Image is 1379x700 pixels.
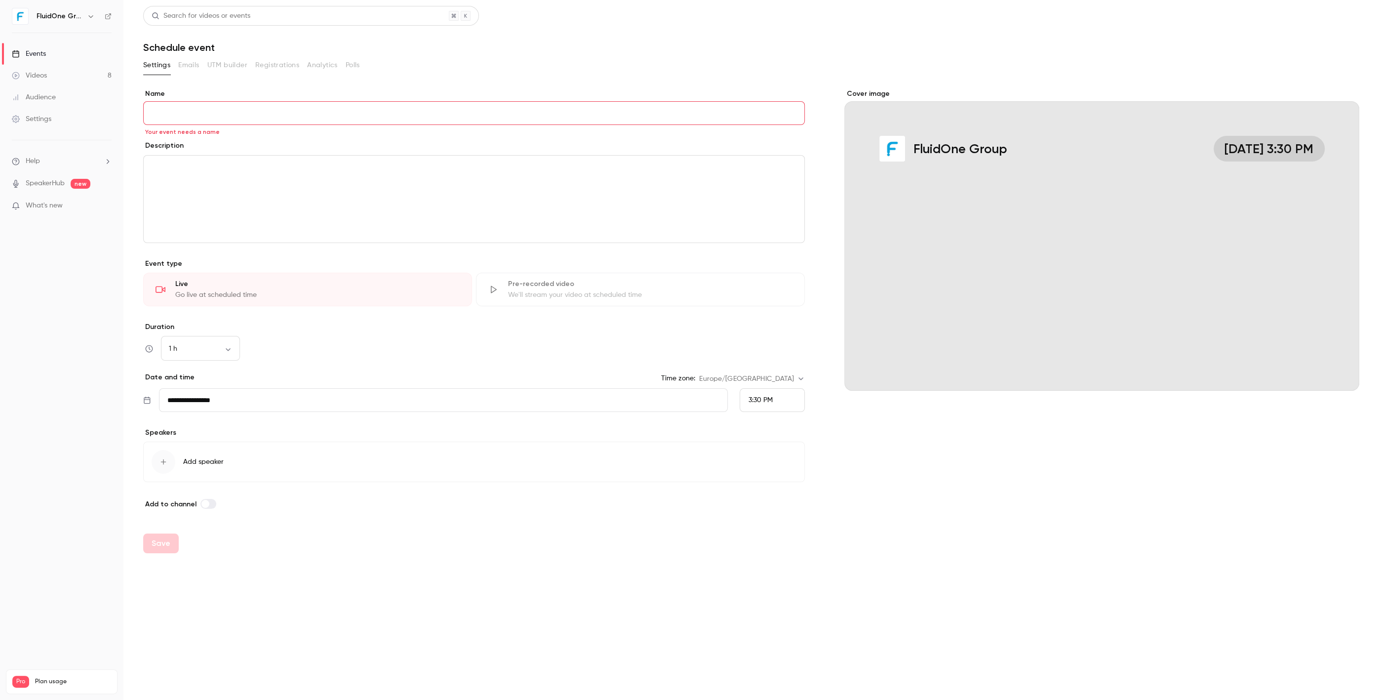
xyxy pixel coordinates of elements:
[207,60,247,71] span: UTM builder
[37,11,83,21] h6: FluidOne Group
[12,71,47,81] div: Videos
[661,373,695,383] label: Time zone:
[12,676,29,688] span: Pro
[161,344,240,354] div: 1 h
[143,322,805,332] label: Duration
[26,201,63,211] span: What's new
[178,60,199,71] span: Emails
[307,60,338,71] span: Analytics
[35,678,111,686] span: Plan usage
[143,428,805,438] p: Speakers
[476,273,805,306] div: Pre-recorded videoWe'll stream your video at scheduled time
[748,397,772,404] span: 3:30 PM
[175,290,460,300] div: Go live at scheduled time
[699,374,805,384] div: Europe/[GEOGRAPHIC_DATA]
[143,141,184,151] label: Description
[255,60,299,71] span: Registrations
[12,114,51,124] div: Settings
[145,128,220,136] span: Your event needs a name
[844,89,1359,99] label: Cover image
[143,89,805,99] label: Name
[143,442,805,482] button: Add speaker
[346,60,360,71] span: Polls
[152,11,250,21] div: Search for videos or events
[143,57,170,73] button: Settings
[740,388,805,412] div: From
[12,92,56,102] div: Audience
[12,49,46,59] div: Events
[145,500,197,508] span: Add to channel
[143,41,1359,53] h1: Schedule event
[143,372,195,382] p: Date and time
[143,273,472,306] div: LiveGo live at scheduled time
[508,290,792,300] div: We'll stream your video at scheduled time
[100,202,112,210] iframe: Noticeable Trigger
[144,156,804,243] div: editor
[12,156,112,166] li: help-dropdown-opener
[183,457,224,467] span: Add speaker
[175,279,460,289] div: Live
[71,179,90,189] span: new
[12,8,28,24] img: FluidOne Group
[844,89,1359,391] section: Cover image
[26,178,65,189] a: SpeakerHub
[508,279,792,289] div: Pre-recorded video
[143,259,805,269] p: Event type
[143,155,805,243] section: description
[26,156,40,166] span: Help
